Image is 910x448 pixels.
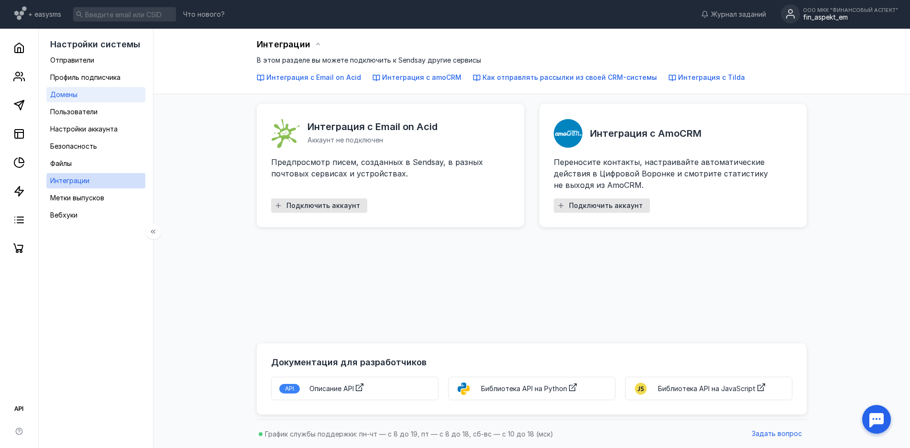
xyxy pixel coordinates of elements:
span: Отправители [50,56,94,64]
span: Интеграции [50,176,89,185]
span: Переносите контакты, настраивайте автоматические действия в Цифровой Воронке и смотрите статистик... [554,157,768,190]
a: Что нового? [178,11,230,18]
span: Домены [50,90,77,98]
a: Библиотека API на Python [448,377,615,400]
a: Отправители [46,53,145,68]
button: Задать вопрос [747,427,807,441]
span: В этом разделе вы можете подключить к Sendsay другие сервисы [257,56,481,64]
a: Файлы [46,156,145,171]
button: Интеграция с Tilda [669,73,745,82]
a: APIОписание API [271,377,439,400]
span: Профиль подписчика [50,73,121,81]
span: Подключить аккаунт [286,202,360,210]
span: Что нового? [183,11,225,18]
span: + easysms [28,10,61,19]
a: Профиль подписчика [46,70,145,85]
a: Интеграции [46,173,145,188]
a: Журнал заданий [696,10,771,19]
span: Задать вопрос [752,430,802,438]
a: Домены [46,87,145,102]
span: Интеграция с AmoCRM [590,129,702,138]
a: Безопасность [46,139,145,154]
button: Подключить аккаунт [554,198,650,213]
span: Журнал заданий [711,10,766,19]
span: Настройки аккаунта [50,125,118,133]
a: Настройки аккаунта [46,121,145,137]
span: Вебхуки [50,211,77,219]
span: Метки выпусков [50,194,104,202]
span: Подключить аккаунт [569,202,643,210]
input: Введите email или CSID [73,7,176,22]
button: Как отправлять рассылки из своей CRM-системы [473,73,657,82]
a: Библиотека API на JavaScript [625,377,792,400]
span: Интеграция с Email on Acid [307,122,438,131]
span: Файлы [50,159,72,167]
span: Как отправлять рассылки из своей CRM-системы [482,73,657,81]
span: График службы поддержки: пн-чт — с 8 до 19, пт — с 8 до 18, сб-вс — с 10 до 18 (мск) [265,430,553,438]
span: Библиотека API на Python [481,384,567,393]
span: Интеграция с Email on Acid [266,73,361,81]
span: Аккаунт не подключен [307,135,383,145]
span: Интеграции [257,39,310,49]
button: Интеграция с amoCRM [373,73,461,82]
span: Библиотека API на JavaScript [658,384,756,393]
h3: Документация для разработчиков [271,358,792,367]
a: Вебхуки [46,208,145,223]
span: Интеграция с Tilda [678,73,745,81]
span: Предпросмотр писем, созданных в Sendsay, в разных почтовых сервисах и устройствах. [271,157,483,178]
span: Интеграция с amoCRM [382,73,461,81]
span: Безопасность [50,142,97,150]
a: Пользователи [46,104,145,120]
button: Интеграция с Email on Acid [257,73,361,82]
button: Подключить аккаунт [271,198,367,213]
span: Настройки системы [50,39,140,49]
span: Пользователи [50,108,98,116]
div: ООО МКК "ФИНАНСОВЫЙ АСПЕКТ" [803,7,898,13]
div: fin_aspekt_em [803,13,898,22]
span: API [285,384,294,393]
span: Описание API [309,384,354,393]
a: Метки выпусков [46,190,145,206]
a: + easysms [14,5,61,24]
